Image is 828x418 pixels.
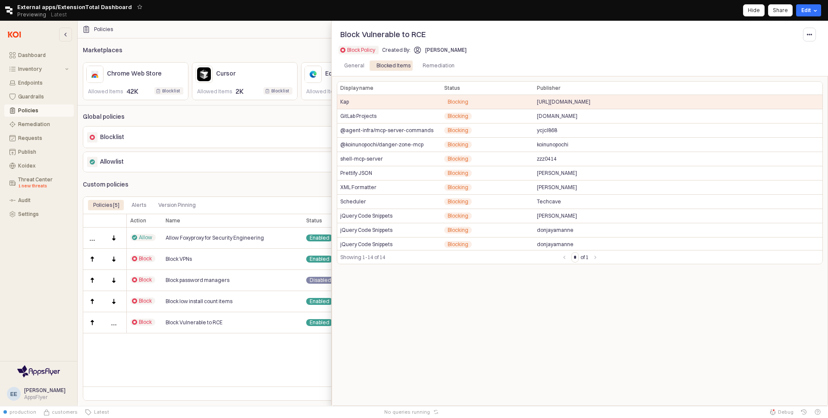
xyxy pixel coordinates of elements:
[384,408,430,415] span: No queries running
[40,406,81,418] button: Source Control
[448,155,468,162] span: Blocking
[796,4,821,16] button: Edit
[748,5,760,16] div: Hide
[339,60,370,71] div: General
[448,241,468,248] span: Blocking
[773,7,788,14] p: Share
[580,253,589,262] label: of 1
[537,98,590,105] span: [URL][DOMAIN_NAME]
[340,198,366,205] span: Scheduler
[448,170,468,177] span: Blocking
[91,408,109,415] span: Latest
[9,408,36,415] span: production
[448,141,468,148] span: Blocking
[743,4,765,16] button: Hide app
[768,4,793,16] button: Share app
[537,127,557,134] span: ycjcl868
[448,184,468,191] span: Blocking
[17,3,132,11] span: External apps/ExtensionTotal Dashboard
[51,11,67,18] p: Latest
[340,141,423,148] span: @koinunopochi/danger-zone-mcp
[337,250,823,264] div: Table toolbar
[17,10,46,19] span: Previewing
[537,212,577,219] span: [PERSON_NAME]
[340,113,376,120] span: GitLab Projects
[537,113,577,120] span: [DOMAIN_NAME]
[448,212,468,219] span: Blocking
[766,406,797,418] button: Debug
[572,253,578,262] input: Page
[444,85,460,92] span: Status
[340,127,433,134] span: @agent-infra/mcp-server-commands
[448,113,468,120] span: Blocking
[344,60,364,71] div: General
[537,198,561,205] span: Techcave
[448,198,468,205] span: Blocking
[811,406,825,418] button: Help
[537,155,557,162] span: zzz0414
[340,184,376,191] span: XML Formatter
[797,406,811,418] button: History
[52,408,78,415] span: customers
[432,409,440,415] button: Reset app state
[778,408,793,415] span: Debug
[340,28,740,40] p: Block Vulnerable to RCE
[537,241,574,248] span: donjayamanne
[417,60,460,71] div: Remediation
[340,170,372,177] span: Prettify JSON
[340,85,373,92] span: Display name
[340,98,349,105] span: Kap
[17,9,72,21] div: Previewing Latest
[423,60,455,71] div: Remediation
[537,184,577,191] span: [PERSON_NAME]
[340,253,559,262] div: Showing 1-14 of 14
[135,3,144,11] button: Add app to favorites
[537,85,561,92] span: Publisher
[448,98,468,105] span: Blocking
[371,60,416,71] div: Blocked Items
[448,227,468,234] span: Blocking
[340,155,383,162] span: shell-mcp-server
[347,46,375,54] div: Block Policy
[448,127,468,134] span: Blocking
[382,46,411,54] p: Created By:
[425,47,467,53] div: [PERSON_NAME]
[340,241,392,248] span: jQuery Code Snippets
[537,170,577,177] span: [PERSON_NAME]
[340,227,392,234] span: jQuery Code Snippets
[340,212,392,219] span: jQuery Code Snippets
[81,406,113,418] button: Latest
[537,141,568,148] span: koinunopochi
[46,9,72,21] button: Releases and History
[376,60,411,71] div: Blocked Items
[537,227,574,234] span: donjayamanne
